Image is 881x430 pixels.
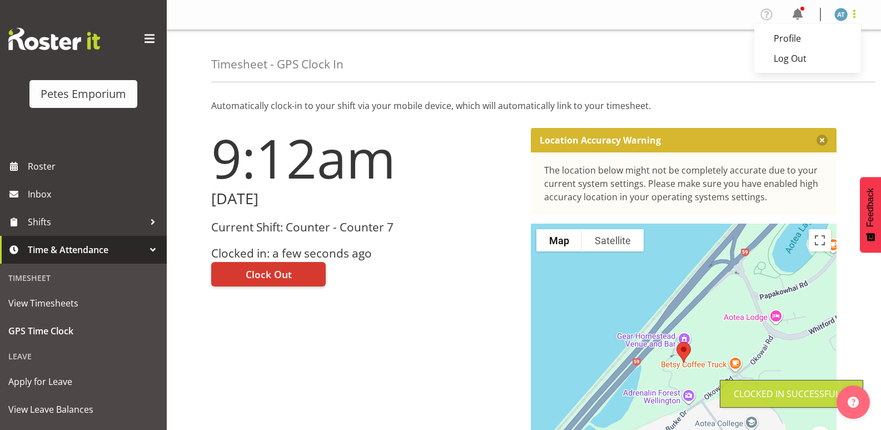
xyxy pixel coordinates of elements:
[3,289,164,317] a: View Timesheets
[28,158,161,175] span: Roster
[41,86,126,102] div: Petes Emporium
[28,214,145,230] span: Shifts
[8,373,158,390] span: Apply for Leave
[544,164,824,204] div: The location below might not be completely accurate due to your current system settings. Please m...
[536,229,582,251] button: Show street map
[865,188,875,227] span: Feedback
[3,396,164,423] a: View Leave Balances
[8,295,158,312] span: View Timesheets
[754,48,861,68] a: Log Out
[734,387,849,401] div: Clocked in Successfully
[211,221,517,234] h3: Current Shift: Counter - Counter 7
[8,323,158,339] span: GPS Time Clock
[3,317,164,345] a: GPS Time Clock
[540,135,661,146] p: Location Accuracy Warning
[211,128,517,188] h1: 9:12am
[211,58,344,71] h4: Timesheet - GPS Clock In
[582,229,644,251] button: Show satellite imagery
[3,345,164,368] div: Leave
[817,135,828,146] button: Close message
[211,190,517,207] h2: [DATE]
[754,28,861,48] a: Profile
[211,247,517,260] h3: Clocked in: a few seconds ago
[28,186,161,202] span: Inbox
[8,28,100,50] img: Rosterit website logo
[3,266,164,289] div: Timesheet
[211,99,837,112] p: Automatically clock-in to your shift via your mobile device, which will automatically link to you...
[834,8,848,21] img: alex-micheal-taniwha5364.jpg
[809,229,831,251] button: Toggle fullscreen view
[3,368,164,396] a: Apply for Leave
[211,262,326,286] button: Clock Out
[246,267,292,281] span: Clock Out
[848,397,859,408] img: help-xxl-2.png
[860,177,881,253] button: Feedback - Show survey
[8,401,158,418] span: View Leave Balances
[28,241,145,258] span: Time & Attendance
